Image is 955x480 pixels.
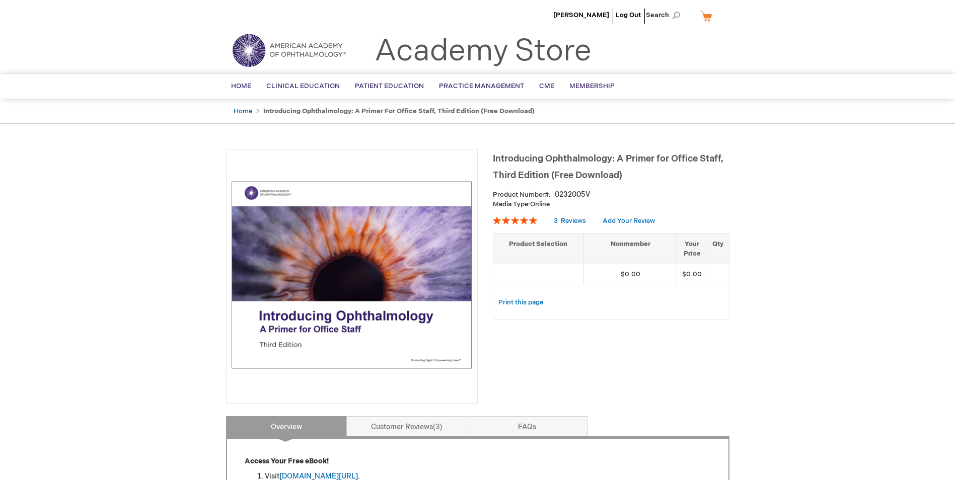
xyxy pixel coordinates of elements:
span: Home [231,82,251,90]
img: Introducing Ophthalmology: A Primer for Office Staff, Third Edition (Free Download) [232,154,472,395]
span: Reviews [561,217,586,225]
span: Search [646,5,684,25]
span: Clinical Education [266,82,340,90]
span: Introducing Ophthalmology: A Primer for Office Staff, Third Edition (Free Download) [493,153,723,181]
a: Customer Reviews3 [346,416,467,436]
span: Practice Management [439,82,524,90]
strong: Introducing Ophthalmology: A Primer for Office Staff, Third Edition (Free Download) [263,107,535,115]
th: Nonmember [583,233,677,264]
a: Print this page [498,296,543,309]
div: 100% [493,216,537,224]
a: 3 Reviews [554,217,587,225]
strong: Access Your Free eBook! [245,457,329,465]
span: Membership [569,82,615,90]
a: Log Out [616,11,641,19]
strong: Media Type: [493,200,530,208]
p: Online [493,200,729,209]
div: 0232005V [555,190,590,200]
th: Qty [707,233,729,264]
span: 3 [433,423,443,431]
span: CME [539,82,554,90]
a: [PERSON_NAME] [553,11,609,19]
th: Your Price [677,233,707,264]
strong: Product Number [493,191,551,199]
a: Academy Store [375,33,592,69]
td: $0.00 [583,264,677,285]
td: $0.00 [677,264,707,285]
th: Product Selection [493,233,584,264]
a: Home [234,107,252,115]
span: Patient Education [355,82,424,90]
a: Add Your Review [603,217,655,225]
a: FAQs [467,416,587,436]
a: Overview [226,416,347,436]
span: 3 [554,217,558,225]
